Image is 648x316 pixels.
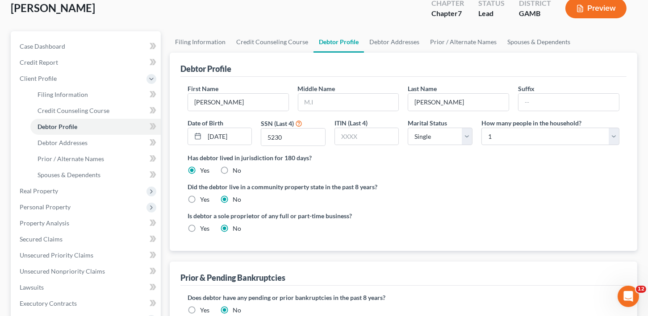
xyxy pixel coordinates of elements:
[30,151,161,167] a: Prior / Alternate Names
[13,54,161,71] a: Credit Report
[200,195,209,204] label: Yes
[205,128,252,145] input: MM/DD/YYYY
[38,171,100,179] span: Spouses & Dependents
[20,283,44,291] span: Lawsuits
[13,215,161,231] a: Property Analysis
[13,231,161,247] a: Secured Claims
[188,118,223,128] label: Date of Birth
[188,182,619,191] label: Did the debtor live in a community property state in the past 8 years?
[170,31,231,53] a: Filing Information
[38,91,88,98] span: Filing Information
[261,129,325,146] input: XXXX
[314,31,364,53] a: Debtor Profile
[13,263,161,279] a: Unsecured Nonpriority Claims
[334,118,368,128] label: ITIN (Last 4)
[13,295,161,312] a: Executory Contracts
[425,31,502,53] a: Prior / Alternate Names
[188,84,218,93] label: First Name
[481,118,581,128] label: How many people in the household?
[408,118,447,128] label: Marital Status
[38,139,88,146] span: Debtor Addresses
[298,94,399,111] input: M.I
[431,8,464,19] div: Chapter
[478,8,505,19] div: Lead
[518,84,535,93] label: Suffix
[188,94,288,111] input: --
[13,247,161,263] a: Unsecured Priority Claims
[13,279,161,295] a: Lawsuits
[233,195,241,204] label: No
[20,42,65,50] span: Case Dashboard
[233,224,241,233] label: No
[20,251,93,259] span: Unsecured Priority Claims
[20,75,57,82] span: Client Profile
[408,84,437,93] label: Last Name
[231,31,314,53] a: Credit Counseling Course
[188,293,619,302] label: Does debtor have any pending or prior bankruptcies in the past 8 years?
[13,38,161,54] a: Case Dashboard
[180,63,231,74] div: Debtor Profile
[618,286,639,307] iframe: Intercom live chat
[200,224,209,233] label: Yes
[20,58,58,66] span: Credit Report
[30,135,161,151] a: Debtor Addresses
[200,166,209,175] label: Yes
[188,211,399,220] label: Is debtor a sole proprietor of any full or part-time business?
[30,167,161,183] a: Spouses & Dependents
[180,272,285,283] div: Prior & Pending Bankruptcies
[38,123,77,130] span: Debtor Profile
[20,187,58,195] span: Real Property
[11,1,95,14] span: [PERSON_NAME]
[233,306,241,315] label: No
[518,94,619,111] input: --
[408,94,509,111] input: --
[200,306,209,315] label: Yes
[20,299,77,307] span: Executory Contracts
[30,119,161,135] a: Debtor Profile
[20,203,71,211] span: Personal Property
[20,235,63,243] span: Secured Claims
[636,286,646,293] span: 12
[30,87,161,103] a: Filing Information
[38,107,109,114] span: Credit Counseling Course
[20,267,105,275] span: Unsecured Nonpriority Claims
[335,128,399,145] input: XXXX
[233,166,241,175] label: No
[30,103,161,119] a: Credit Counseling Course
[364,31,425,53] a: Debtor Addresses
[458,9,462,17] span: 7
[261,119,294,128] label: SSN (Last 4)
[20,219,69,227] span: Property Analysis
[38,155,104,162] span: Prior / Alternate Names
[188,153,619,162] label: Has debtor lived in jurisdiction for 180 days?
[298,84,335,93] label: Middle Name
[519,8,551,19] div: GAMB
[502,31,576,53] a: Spouses & Dependents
